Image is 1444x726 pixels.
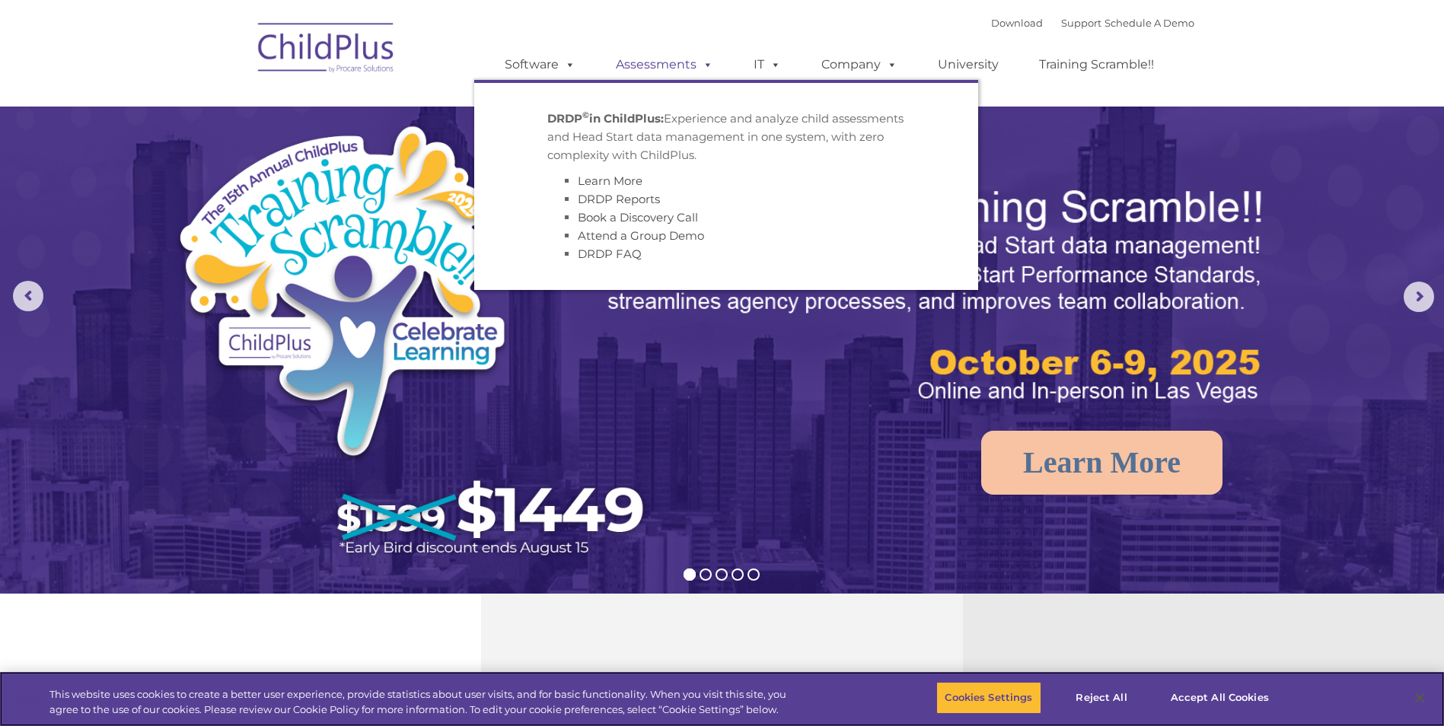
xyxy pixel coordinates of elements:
[1024,49,1169,80] a: Training Scramble!!
[212,163,276,174] span: Phone number
[582,110,589,120] sup: ©
[578,210,698,224] a: Book a Discovery Call
[991,17,1043,29] a: Download
[991,17,1194,29] font: |
[250,12,403,88] img: ChildPlus by Procare Solutions
[489,49,591,80] a: Software
[49,687,794,717] div: This website uses cookies to create a better user experience, provide statistics about user visit...
[1105,17,1194,29] a: Schedule A Demo
[578,192,660,206] a: DRDP Reports
[212,100,258,112] span: Last name
[1403,681,1436,715] button: Close
[1061,17,1101,29] a: Support
[547,111,664,126] strong: DRDP in ChildPlus:
[547,110,905,164] p: Experience and analyze child assessments and Head Start data management in one system, with zero ...
[936,682,1041,714] button: Cookies Settings
[923,49,1014,80] a: University
[1162,682,1277,714] button: Accept All Cookies
[578,228,704,243] a: Attend a Group Demo
[1054,682,1149,714] button: Reject All
[738,49,796,80] a: IT
[981,431,1222,495] a: Learn More
[806,49,913,80] a: Company
[578,174,642,188] a: Learn More
[601,49,728,80] a: Assessments
[578,247,642,261] a: DRDP FAQ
